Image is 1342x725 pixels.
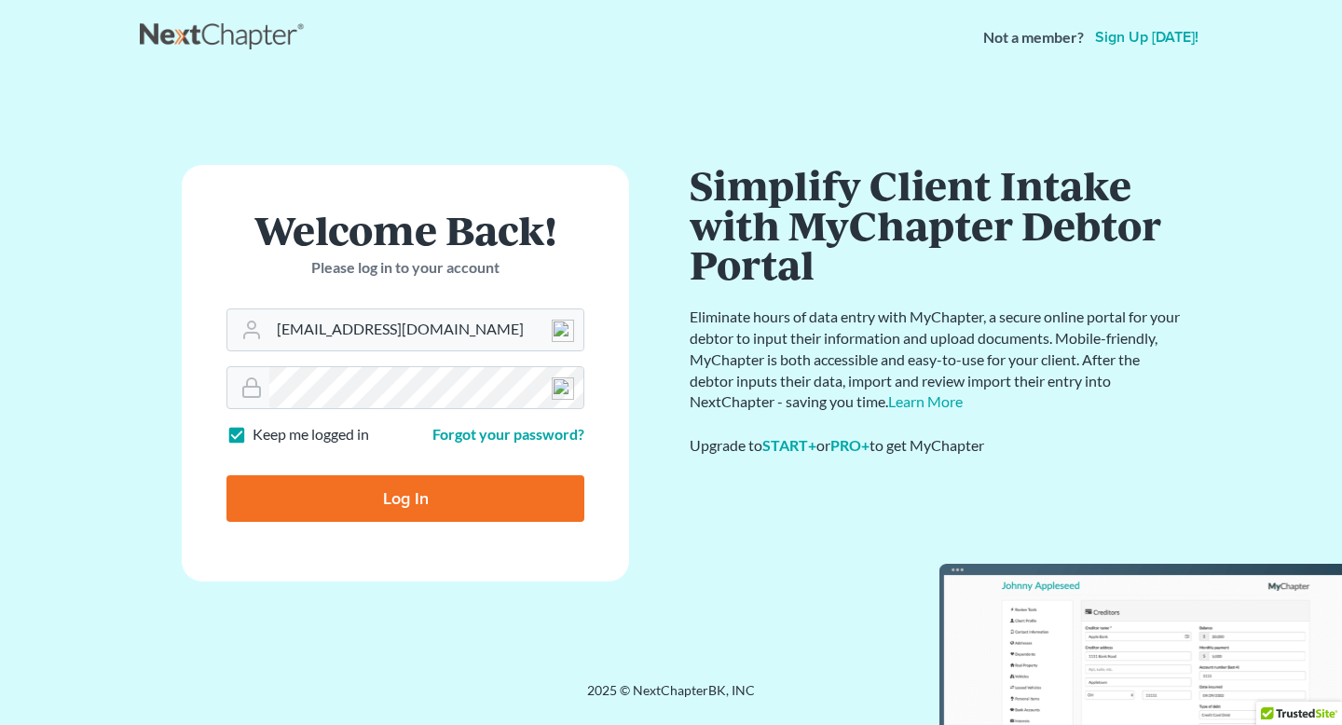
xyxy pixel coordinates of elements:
[690,307,1184,413] p: Eliminate hours of data entry with MyChapter, a secure online portal for your debtor to input the...
[690,165,1184,284] h1: Simplify Client Intake with MyChapter Debtor Portal
[888,392,963,410] a: Learn More
[140,681,1202,715] div: 2025 © NextChapterBK, INC
[226,475,584,522] input: Log In
[269,309,583,350] input: Email Address
[253,424,369,445] label: Keep me logged in
[226,210,584,250] h1: Welcome Back!
[432,425,584,443] a: Forgot your password?
[690,435,1184,457] div: Upgrade to or to get MyChapter
[552,320,574,342] img: npw-badge-icon-locked.svg
[830,436,870,454] a: PRO+
[226,257,584,279] p: Please log in to your account
[762,436,816,454] a: START+
[983,27,1084,48] strong: Not a member?
[1091,30,1202,45] a: Sign up [DATE]!
[552,377,574,400] img: npw-badge-icon-locked.svg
